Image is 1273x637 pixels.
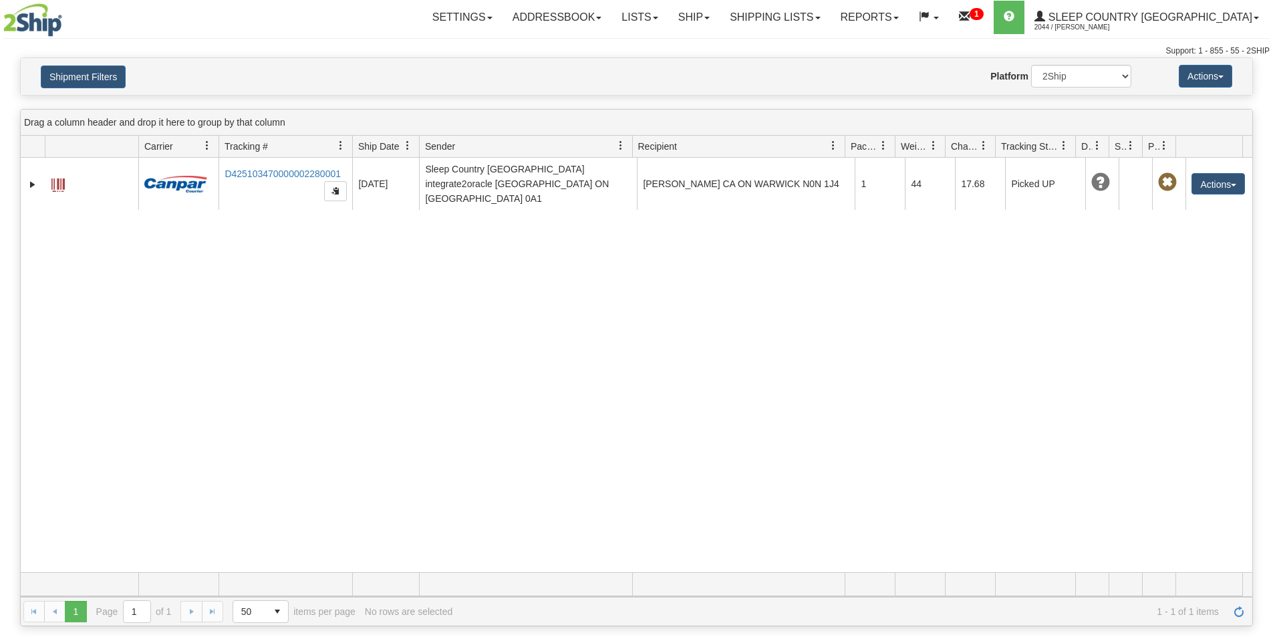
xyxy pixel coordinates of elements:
button: Actions [1191,173,1245,195]
a: Settings [422,1,503,34]
span: items per page [233,600,356,623]
a: Expand [26,178,39,191]
a: Tracking # filter column settings [329,134,352,157]
span: Sender [425,140,455,153]
a: 1 [949,1,994,34]
a: Charge filter column settings [972,134,995,157]
td: 44 [905,158,955,210]
div: grid grouping header [21,110,1252,136]
td: [DATE] [352,158,419,210]
a: Reports [831,1,909,34]
span: Charge [951,140,979,153]
input: Page 1 [124,601,150,622]
span: Pickup Status [1148,140,1159,153]
a: Addressbook [503,1,612,34]
td: Picked UP [1005,158,1085,210]
span: Delivery Status [1081,140,1093,153]
img: logo2044.jpg [3,3,62,37]
span: Sleep Country [GEOGRAPHIC_DATA] [1045,11,1252,23]
span: Shipment Issues [1115,140,1126,153]
span: Tracking # [225,140,268,153]
sup: 1 [970,8,984,20]
span: Weight [901,140,929,153]
a: Refresh [1228,601,1250,622]
span: Carrier [144,140,173,153]
td: 17.68 [955,158,1005,210]
a: Weight filter column settings [922,134,945,157]
a: Sender filter column settings [609,134,632,157]
img: 14 - Canpar [144,176,207,193]
a: Ship [668,1,720,34]
div: Support: 1 - 855 - 55 - 2SHIP [3,45,1270,57]
label: Platform [990,70,1028,83]
a: Delivery Status filter column settings [1086,134,1109,157]
span: Tracking Status [1001,140,1059,153]
span: Pickup Not Assigned [1158,173,1177,192]
td: [PERSON_NAME] CA ON WARWICK N0N 1J4 [637,158,855,210]
button: Shipment Filters [41,66,126,88]
a: Carrier filter column settings [196,134,219,157]
a: Packages filter column settings [872,134,895,157]
button: Actions [1179,65,1232,88]
a: D425103470000002280001 [225,168,341,179]
a: Recipient filter column settings [822,134,845,157]
span: 50 [241,605,259,618]
span: 1 - 1 of 1 items [462,606,1219,617]
a: Lists [611,1,668,34]
a: Sleep Country [GEOGRAPHIC_DATA] 2044 / [PERSON_NAME] [1024,1,1269,34]
a: Pickup Status filter column settings [1153,134,1175,157]
td: 1 [855,158,905,210]
span: Page 1 [65,601,86,622]
a: Label [51,172,65,194]
a: Tracking Status filter column settings [1052,134,1075,157]
div: No rows are selected [365,606,453,617]
span: 2044 / [PERSON_NAME] [1034,21,1135,34]
span: Unknown [1091,173,1110,192]
span: Page sizes drop down [233,600,289,623]
button: Copy to clipboard [324,181,347,201]
span: Packages [851,140,879,153]
iframe: chat widget [1242,250,1272,386]
a: Shipment Issues filter column settings [1119,134,1142,157]
span: Ship Date [358,140,399,153]
a: Shipping lists [720,1,830,34]
span: Page of 1 [96,600,172,623]
td: Sleep Country [GEOGRAPHIC_DATA] integrate2oracle [GEOGRAPHIC_DATA] ON [GEOGRAPHIC_DATA] 0A1 [419,158,637,210]
span: select [267,601,288,622]
span: Recipient [638,140,677,153]
a: Ship Date filter column settings [396,134,419,157]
